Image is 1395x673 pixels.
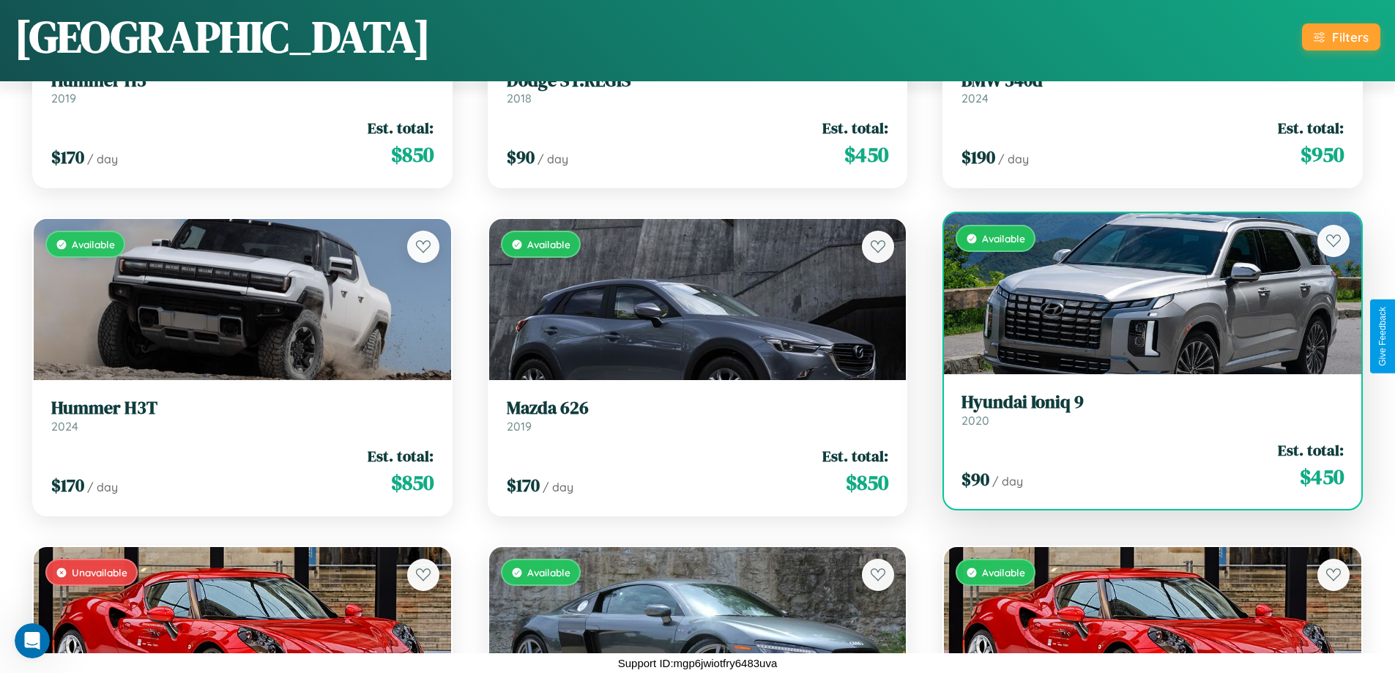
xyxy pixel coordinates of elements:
h3: Hummer H3T [51,398,434,419]
span: 2019 [507,419,532,434]
span: Est. total: [822,117,888,138]
div: Give Feedback [1377,307,1388,366]
span: 2024 [51,419,78,434]
a: Hummer H32019 [51,70,434,106]
span: $ 90 [961,467,989,491]
span: 2019 [51,91,76,105]
span: / day [543,480,573,494]
span: / day [992,474,1023,488]
span: / day [998,152,1029,166]
button: Filters [1302,23,1380,51]
span: Est. total: [1278,439,1344,461]
span: 2024 [961,91,989,105]
span: $ 850 [391,468,434,497]
h1: [GEOGRAPHIC_DATA] [15,7,431,67]
span: / day [87,152,118,166]
span: Est. total: [368,117,434,138]
a: Hummer H3T2024 [51,398,434,434]
h3: Hyundai Ioniq 9 [961,392,1344,413]
span: Available [982,232,1025,245]
span: Est. total: [368,445,434,466]
span: $ 850 [846,468,888,497]
span: $ 450 [1300,462,1344,491]
span: $ 170 [51,145,84,169]
a: Dodge ST.REGIS2018 [507,70,889,106]
span: Available [72,238,115,250]
span: Available [982,566,1025,579]
div: Filters [1332,29,1369,45]
span: $ 170 [51,473,84,497]
span: $ 170 [507,473,540,497]
span: $ 190 [961,145,995,169]
span: Available [527,238,570,250]
span: $ 90 [507,145,535,169]
h3: Mazda 626 [507,398,889,419]
span: $ 850 [391,140,434,169]
iframe: Intercom live chat [15,623,50,658]
span: 2018 [507,91,532,105]
a: Mazda 6262019 [507,398,889,434]
span: Est. total: [1278,117,1344,138]
a: BMW 540d2024 [961,70,1344,106]
span: Unavailable [72,566,127,579]
span: Est. total: [822,445,888,466]
span: $ 950 [1301,140,1344,169]
span: $ 450 [844,140,888,169]
span: Available [527,566,570,579]
span: / day [537,152,568,166]
span: / day [87,480,118,494]
span: 2020 [961,413,989,428]
a: Hyundai Ioniq 92020 [961,392,1344,428]
p: Support ID: mgp6jwiotfry6483uva [618,653,778,673]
